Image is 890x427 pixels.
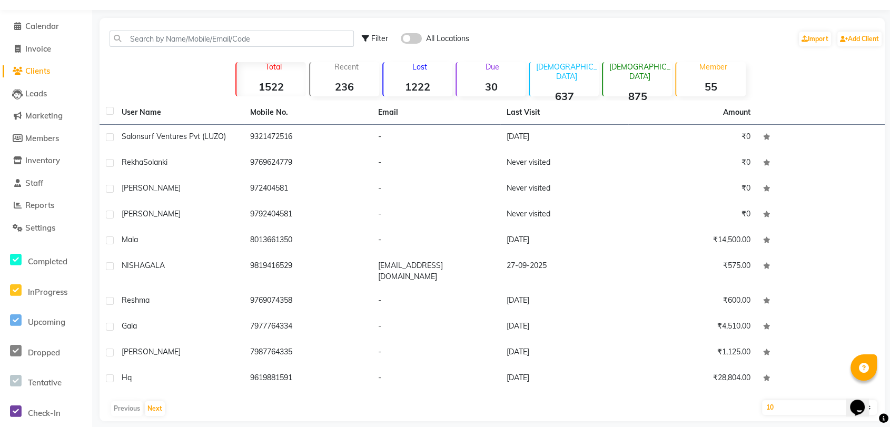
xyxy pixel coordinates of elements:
span: Reshma [122,295,150,305]
a: Import [799,32,831,46]
span: Rekha [122,157,143,167]
td: 9819416529 [244,254,372,289]
td: [DATE] [500,289,629,314]
iframe: chat widget [846,385,879,416]
td: - [372,289,500,314]
p: Member [680,62,745,72]
td: - [372,228,500,254]
td: Never visited [500,176,629,202]
a: Members [3,133,90,145]
td: Never visited [500,151,629,176]
td: [DATE] [500,228,629,254]
a: Inventory [3,155,90,167]
strong: 875 [603,90,672,103]
td: - [372,125,500,151]
span: NISHA [122,261,145,270]
span: Solanki [143,157,167,167]
td: ₹0 [628,151,757,176]
strong: 236 [310,80,379,93]
span: Upcoming [28,317,65,327]
button: Next [145,401,165,416]
a: Reports [3,200,90,212]
a: Marketing [3,110,90,122]
a: Leads [3,88,90,100]
td: ₹1,125.00 [628,340,757,366]
td: 7977764334 [244,314,372,340]
a: Staff [3,177,90,190]
a: Calendar [3,21,90,33]
td: [DATE] [500,314,629,340]
td: 9769624779 [244,151,372,176]
span: [PERSON_NAME] [122,183,181,193]
th: Last Visit [500,101,629,125]
span: Check-In [28,408,61,418]
td: ₹4,510.00 [628,314,757,340]
span: [PERSON_NAME] [122,209,181,219]
td: 9619881591 [244,366,372,392]
td: - [372,340,500,366]
p: Total [241,62,305,72]
p: [DEMOGRAPHIC_DATA] [607,62,672,81]
p: Lost [388,62,452,72]
td: ₹600.00 [628,289,757,314]
span: surf ventures pvt (LUZO) [141,132,226,141]
span: All Locations [426,33,469,44]
strong: 1222 [383,80,452,93]
span: Staff [25,178,43,188]
td: Never visited [500,202,629,228]
span: Invoice [25,44,51,54]
span: [PERSON_NAME] [122,347,181,356]
span: Tentative [28,378,62,388]
span: Dropped [28,347,60,358]
span: gala [122,321,137,331]
td: 7987764335 [244,340,372,366]
th: User Name [115,101,244,125]
strong: 1522 [236,80,305,93]
span: GALA [145,261,165,270]
a: Invoice [3,43,90,55]
span: mala [122,235,138,244]
td: 9792404581 [244,202,372,228]
a: Add Client [837,32,882,46]
p: Recent [314,62,379,72]
td: - [372,314,500,340]
span: Members [25,133,59,143]
span: Leads [25,88,47,98]
td: 972404581 [244,176,372,202]
span: Reports [25,200,54,210]
span: InProgress [28,287,67,297]
th: Email [372,101,500,125]
span: Marketing [25,111,63,121]
td: 8013661350 [244,228,372,254]
td: 9321472516 [244,125,372,151]
th: Amount [717,101,757,124]
td: ₹14,500.00 [628,228,757,254]
td: [DATE] [500,125,629,151]
strong: 55 [676,80,745,93]
th: Mobile No. [244,101,372,125]
span: Settings [25,223,55,233]
td: - [372,151,500,176]
td: 27-09-2025 [500,254,629,289]
span: hq [122,373,132,382]
td: - [372,176,500,202]
td: [DATE] [500,366,629,392]
td: [EMAIL_ADDRESS][DOMAIN_NAME] [372,254,500,289]
span: Clients [25,66,50,76]
td: ₹28,804.00 [628,366,757,392]
td: - [372,202,500,228]
span: salon [122,132,141,141]
span: Inventory [25,155,60,165]
strong: 637 [530,90,599,103]
span: Calendar [25,21,59,31]
span: Filter [371,34,388,43]
td: - [372,366,500,392]
td: ₹0 [628,176,757,202]
td: ₹0 [628,202,757,228]
td: [DATE] [500,340,629,366]
td: ₹575.00 [628,254,757,289]
span: Completed [28,256,67,266]
td: ₹0 [628,125,757,151]
a: Settings [3,222,90,234]
td: 9769074358 [244,289,372,314]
